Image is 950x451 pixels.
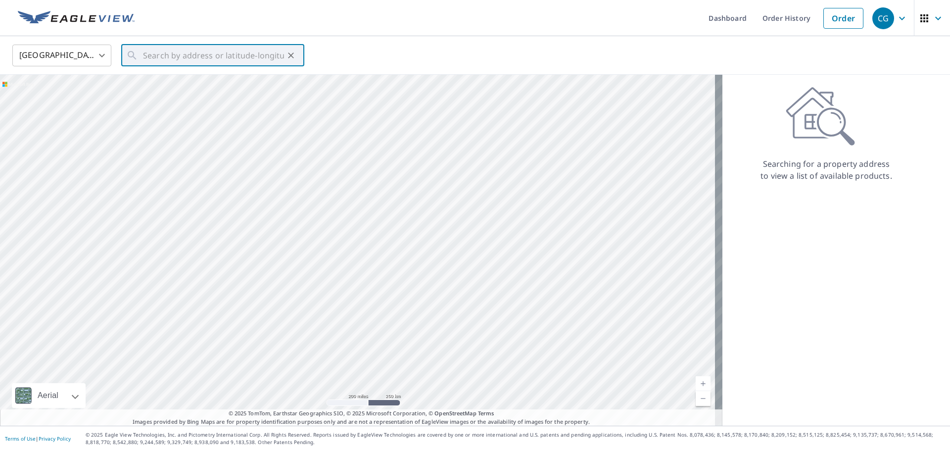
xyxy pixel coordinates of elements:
div: CG [872,7,894,29]
a: OpenStreetMap [434,409,476,417]
p: Searching for a property address to view a list of available products. [760,158,893,182]
a: Order [823,8,863,29]
div: Aerial [35,383,61,408]
a: Current Level 5, Zoom Out [696,391,711,406]
input: Search by address or latitude-longitude [143,42,284,69]
span: © 2025 TomTom, Earthstar Geographics SIO, © 2025 Microsoft Corporation, © [229,409,494,418]
p: © 2025 Eagle View Technologies, Inc. and Pictometry International Corp. All Rights Reserved. Repo... [86,431,945,446]
img: EV Logo [18,11,135,26]
p: | [5,436,71,442]
a: Terms of Use [5,435,36,442]
a: Privacy Policy [39,435,71,442]
div: [GEOGRAPHIC_DATA] [12,42,111,69]
a: Current Level 5, Zoom In [696,376,711,391]
a: Terms [478,409,494,417]
button: Clear [284,49,298,62]
div: Aerial [12,383,86,408]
